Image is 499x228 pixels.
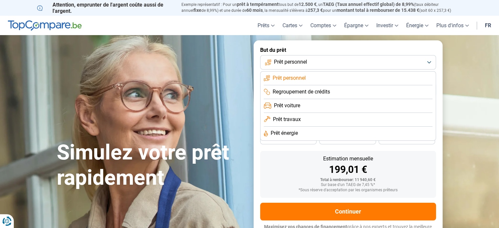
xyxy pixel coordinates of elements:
[340,16,372,35] a: Épargne
[181,2,462,13] p: Exemple représentatif : Pour un tous but de , un (taux débiteur annuel de 8,99%) et une durée de ...
[273,116,301,123] span: Prêt travaux
[265,183,431,187] div: Sur base d'un TAEG de 7,45 %*
[265,156,431,161] div: Estimation mensuelle
[254,16,279,35] a: Prêts
[273,88,330,95] span: Regroupement de crédits
[274,102,300,109] span: Prêt voiture
[265,178,431,182] div: Total à rembourser: 11 940,60 €
[237,2,279,7] span: prêt à tempérament
[279,16,306,35] a: Cartes
[260,55,436,70] button: Prêt personnel
[432,16,473,35] a: Plus d'infos
[246,8,263,13] span: 60 mois
[260,203,436,220] button: Continuer
[37,2,174,14] p: Attention, emprunter de l'argent coûte aussi de l'argent.
[273,74,306,82] span: Prêt personnel
[271,130,298,137] span: Prêt énergie
[57,140,246,191] h1: Simulez votre prêt rapidement
[194,8,201,13] span: fixe
[402,16,432,35] a: Énergie
[281,137,296,141] span: 36 mois
[8,20,82,31] img: TopCompare
[265,165,431,175] div: 199,01 €
[308,8,323,13] span: 257,3 €
[260,47,436,53] label: But du prêt
[299,2,317,7] span: 12.500 €
[337,8,419,13] span: montant total à rembourser de 15.438 €
[481,16,495,35] a: fr
[274,58,307,66] span: Prêt personnel
[372,16,402,35] a: Investir
[323,2,414,7] span: TAEG (Taux annuel effectif global) de 8,99%
[265,188,431,193] div: *Sous réserve d'acceptation par les organismes prêteurs
[306,16,340,35] a: Comptes
[400,137,414,141] span: 24 mois
[340,137,355,141] span: 30 mois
